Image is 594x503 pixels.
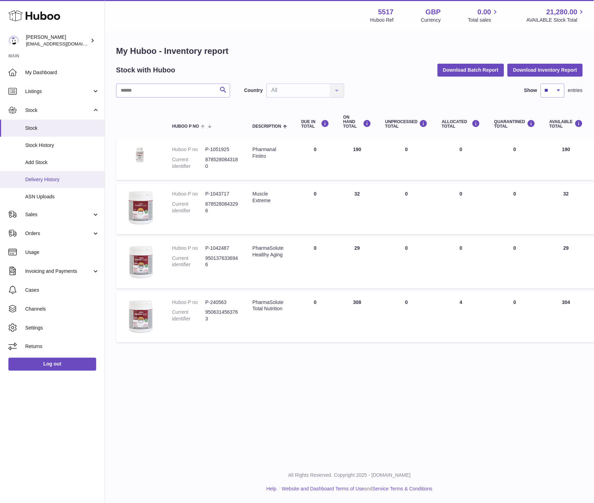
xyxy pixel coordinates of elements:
[514,191,516,197] span: 0
[253,146,287,160] div: Pharmanal Finitro
[8,358,96,370] a: Log out
[438,64,504,76] button: Download Batch Report
[205,245,239,252] dd: P-1042487
[205,255,239,268] dd: 9501376336946
[244,87,263,94] label: Country
[172,245,205,252] dt: Huboo P no
[123,245,158,280] img: product image
[508,64,583,76] button: Download Inventory Report
[116,45,583,57] h1: My Huboo - Inventory report
[385,119,428,129] div: UNPROCESSED Total
[253,245,287,258] div: PharmaSolute Healthy Aging
[25,211,92,218] span: Sales
[25,107,92,114] span: Stock
[524,87,537,94] label: Show
[294,184,336,234] td: 0
[116,65,175,75] h2: Stock with Huboo
[421,17,441,23] div: Currency
[25,88,92,95] span: Listings
[123,191,158,226] img: product image
[514,245,516,251] span: 0
[253,191,287,204] div: Muscle Extreme
[514,147,516,152] span: 0
[301,119,329,129] div: DUE IN TOTAL
[426,7,441,17] strong: GBP
[442,119,480,129] div: ALLOCATED Total
[8,35,19,46] img: alessiavanzwolle@hotmail.com
[253,124,281,129] span: Description
[514,299,516,305] span: 0
[543,184,590,234] td: 32
[435,184,487,234] td: 0
[526,17,586,23] span: AVAILABLE Stock Total
[25,325,99,331] span: Settings
[172,191,205,197] dt: Huboo P no
[205,156,239,170] dd: 8785280843180
[25,268,92,275] span: Invoicing and Payments
[25,343,99,350] span: Returns
[336,238,378,289] td: 29
[172,255,205,268] dt: Current identifier
[25,176,99,183] span: Delivery History
[123,299,158,334] img: product image
[378,238,435,289] td: 0
[25,287,99,293] span: Cases
[172,309,205,322] dt: Current identifier
[26,41,103,47] span: [EMAIL_ADDRESS][DOMAIN_NAME]
[373,486,433,492] a: Service Terms & Conditions
[378,184,435,234] td: 0
[294,139,336,180] td: 0
[172,124,199,129] span: Huboo P no
[494,119,536,129] div: QUARANTINED Total
[172,146,205,153] dt: Huboo P no
[546,7,578,17] span: 21,280.00
[336,292,378,343] td: 308
[478,7,492,17] span: 0.00
[205,201,239,214] dd: 8785280843296
[26,34,89,47] div: [PERSON_NAME]
[343,115,371,129] div: ON HAND Total
[205,299,239,306] dd: P-240563
[25,142,99,149] span: Stock History
[468,7,499,23] a: 0.00 Total sales
[25,125,99,132] span: Stock
[267,486,277,492] a: Help
[25,230,92,237] span: Orders
[550,119,583,129] div: AVAILABLE Total
[435,292,487,343] td: 4
[282,486,364,492] a: Website and Dashboard Terms of Use
[378,7,394,17] strong: 5517
[111,472,588,479] p: All Rights Reserved. Copyright 2025 - [DOMAIN_NAME]
[336,184,378,234] td: 32
[543,292,590,343] td: 304
[253,299,287,312] div: PharmaSolute Total Nutrition
[25,193,99,200] span: ASN Uploads
[205,191,239,197] dd: P-1043717
[543,139,590,180] td: 190
[123,146,158,164] img: product image
[378,139,435,180] td: 0
[172,201,205,214] dt: Current identifier
[435,139,487,180] td: 0
[294,292,336,343] td: 0
[25,306,99,312] span: Channels
[336,139,378,180] td: 190
[205,309,239,322] dd: 9506314563763
[172,156,205,170] dt: Current identifier
[435,238,487,289] td: 0
[25,69,99,76] span: My Dashboard
[205,146,239,153] dd: P-1051925
[468,17,499,23] span: Total sales
[526,7,586,23] a: 21,280.00 AVAILABLE Stock Total
[543,238,590,289] td: 29
[294,238,336,289] td: 0
[25,249,99,256] span: Usage
[378,292,435,343] td: 0
[370,17,394,23] div: Huboo Ref
[279,486,432,493] li: and
[568,87,583,94] span: entries
[172,299,205,306] dt: Huboo P no
[25,159,99,166] span: Add Stock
